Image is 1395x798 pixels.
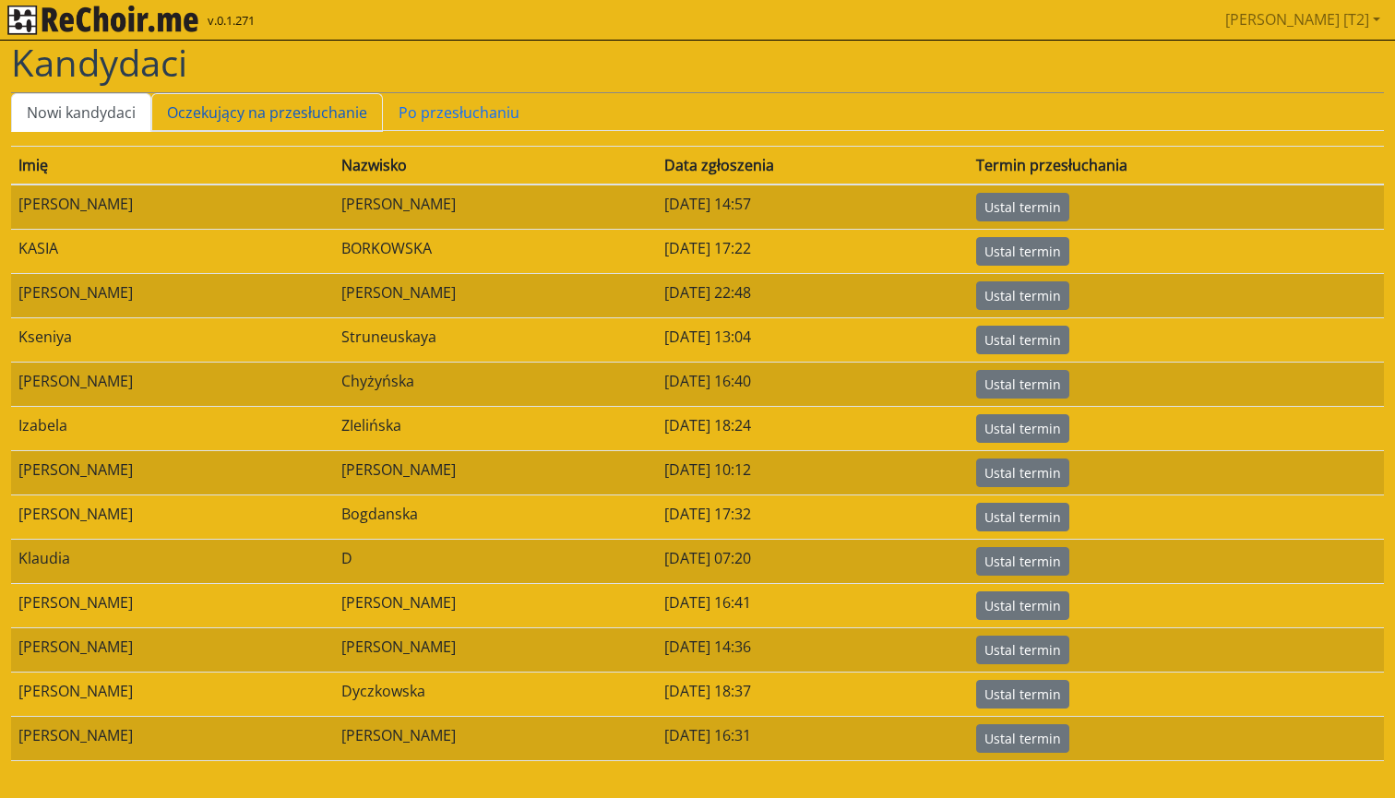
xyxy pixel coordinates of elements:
td: [DATE] 14:57 [657,185,969,230]
td: Chyżyńska [334,362,657,406]
td: [PERSON_NAME] [11,583,334,627]
td: BORKOWSKA [334,229,657,273]
button: Ustal termin [976,503,1069,531]
button: Ustal termin [976,459,1069,487]
div: Data zgłoszenia [664,154,961,176]
a: [PERSON_NAME] [T2] [1218,1,1388,38]
button: Ustal termin [976,414,1069,443]
button: Ustal termin [976,370,1069,399]
button: Ustal termin [976,237,1069,266]
span: v.0.1.271 [208,12,255,30]
td: [DATE] 17:32 [657,494,969,539]
td: [PERSON_NAME] [11,494,334,539]
button: Ustal termin [976,636,1069,664]
td: Klaudia [11,539,334,583]
td: [PERSON_NAME] [334,273,657,317]
div: Termin przesłuchania [976,154,1377,176]
td: [PERSON_NAME] [11,672,334,716]
button: Ustal termin [976,680,1069,709]
td: D [334,539,657,583]
td: [DATE] 13:04 [657,317,969,362]
td: [PERSON_NAME] [11,450,334,494]
td: [PERSON_NAME] [334,450,657,494]
td: [DATE] 07:20 [657,539,969,583]
button: Ustal termin [976,591,1069,620]
td: [PERSON_NAME] [11,627,334,672]
td: Kseniya [11,317,334,362]
td: [PERSON_NAME] [334,583,657,627]
td: [PERSON_NAME] [334,627,657,672]
button: Ustal termin [976,724,1069,753]
a: Oczekujący na przesłuchanie [151,93,383,132]
a: Po przesłuchaniu [383,93,535,132]
td: [DATE] 18:37 [657,672,969,716]
td: [DATE] 10:12 [657,450,969,494]
button: Ustal termin [976,193,1069,221]
td: [DATE] 16:31 [657,716,969,760]
td: [PERSON_NAME] [11,716,334,760]
td: [DATE] 16:40 [657,362,969,406]
span: Kandydaci [11,37,187,88]
td: [DATE] 22:48 [657,273,969,317]
td: [PERSON_NAME] [11,273,334,317]
td: [DATE] 17:22 [657,229,969,273]
button: Ustal termin [976,547,1069,576]
td: [PERSON_NAME] [334,716,657,760]
a: Nowi kandydaci [11,93,151,132]
td: [PERSON_NAME] [334,185,657,230]
div: Imię [18,154,327,176]
td: [PERSON_NAME] [11,185,334,230]
img: rekłajer mi [7,6,198,35]
td: KASIA [11,229,334,273]
div: Nazwisko [341,154,650,176]
td: [DATE] 14:36 [657,627,969,672]
button: Ustal termin [976,281,1069,310]
td: Struneuskaya [334,317,657,362]
td: [PERSON_NAME] [11,362,334,406]
td: Bogdanska [334,494,657,539]
td: [DATE] 16:41 [657,583,969,627]
td: [DATE] 18:24 [657,406,969,450]
button: Ustal termin [976,326,1069,354]
td: ZIelińska [334,406,657,450]
td: Izabela [11,406,334,450]
td: Dyczkowska [334,672,657,716]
